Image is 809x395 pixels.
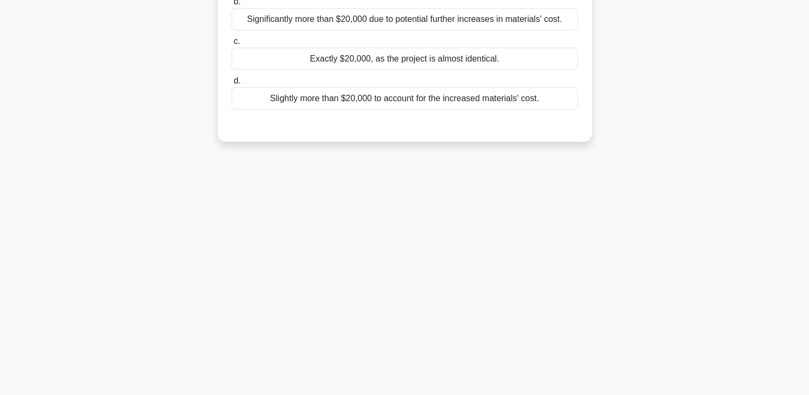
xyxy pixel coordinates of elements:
[234,76,241,85] span: d.
[232,48,578,70] div: Exactly $20,000, as the project is almost identical.
[232,87,578,110] div: Slightly more than $20,000 to account for the increased materials' cost.
[232,8,578,31] div: Significantly more than $20,000 due to potential further increases in materials' cost.
[234,36,240,45] span: c.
